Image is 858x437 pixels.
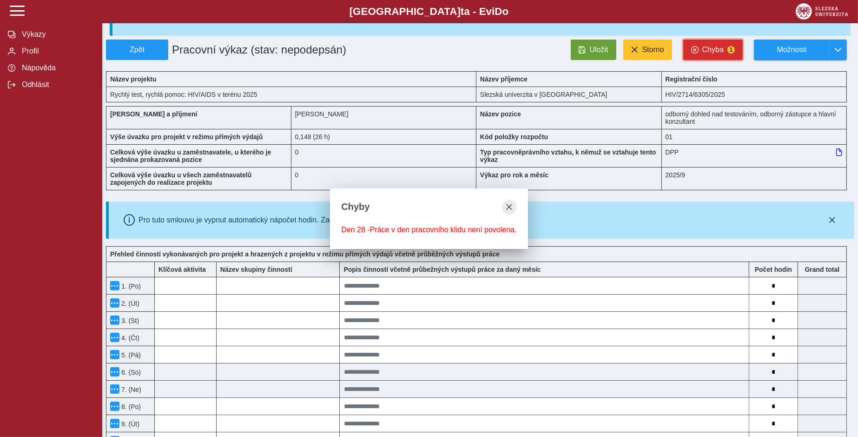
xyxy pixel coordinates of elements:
span: Zpět [110,46,164,54]
button: Menu [110,298,119,308]
div: odborný dohled nad testováním, odborný zástupce a hlavní konzultant [662,106,847,129]
div: 01 [662,129,847,144]
button: Menu [110,333,119,342]
b: Název skupiny činností [220,266,292,273]
b: [GEOGRAPHIC_DATA] a - Evi [28,6,830,18]
span: 1 [727,46,735,54]
div: 0 [291,144,477,167]
button: Chyba1 [683,40,743,60]
div: Pro tuto smlouvu je vypnut automatický nápočet hodin. Zadejte prosím odpracované hodiny ručně. [139,216,462,224]
span: Profil [19,47,94,55]
div: HIV/2714/6305/2025 [662,87,847,102]
div: [PERSON_NAME] [291,106,477,129]
span: Den 28 - [341,226,370,234]
div: Práce v den pracovního klidu není povolena. [341,226,516,234]
span: 9. (Út) [119,420,139,428]
b: Registrační číslo [666,75,718,83]
b: [PERSON_NAME] a příjmení [110,110,197,118]
span: 6. (So) [119,369,141,376]
b: Popis činností včetně průbežných výstupů práce za daný měsíc [343,266,541,273]
b: Výkaz pro rok a měsíc [480,171,548,179]
button: Menu [110,367,119,376]
span: 5. (Pá) [119,351,141,359]
span: Odhlásit [19,81,94,89]
span: Chyby [341,202,370,212]
span: Nápověda [19,64,94,72]
b: Celková výše úvazku u všech zaměstnavatelů zapojených do realizace projektu [110,171,251,186]
img: logo_web_su.png [796,3,848,20]
button: Možnosti [754,40,829,60]
span: t [461,6,464,17]
span: Možnosti [762,46,822,54]
span: 8. (Po) [119,403,141,410]
button: Menu [110,419,119,428]
div: Rychlý test, rychlá pomoc: HIV/AIDS v terénu 2025 [106,87,476,102]
b: Název projektu [110,75,157,83]
span: Storno [642,46,664,54]
b: Výše úvazku pro projekt v režimu přímých výdajů [110,133,263,141]
b: Název pozice [480,110,521,118]
div: Slezská univerzita v [GEOGRAPHIC_DATA] [476,87,662,102]
b: Kód položky rozpočtu [480,133,548,141]
span: Uložit [590,46,608,54]
span: D [495,6,502,17]
b: Klíčová aktivita [158,266,206,273]
span: Výkazy [19,30,94,39]
span: 4. (Čt) [119,334,139,342]
button: Menu [110,350,119,359]
b: Počet hodin [749,266,798,273]
button: Storno [623,40,672,60]
h1: Pracovní výkaz (stav: nepodepsán) [168,40,418,60]
span: 2. (Út) [119,300,139,307]
b: Suma za den přes všechny výkazy [798,266,846,273]
button: Menu [110,316,119,325]
span: o [502,6,509,17]
div: 0,148 (26 h) [291,129,477,144]
b: Název příjemce [480,75,528,83]
div: DPP [662,144,847,167]
div: 0 [291,167,477,190]
button: Menu [110,402,119,411]
div: 2025/9 [662,167,847,190]
button: close [502,200,517,215]
span: Chyba [702,46,724,54]
button: Menu [110,281,119,290]
b: Přehled činností vykonávaných pro projekt a hrazených z projektu v režimu přímých výdajů včetně p... [110,250,500,258]
span: 1. (Po) [119,282,141,290]
b: Celková výše úvazku u zaměstnavatele, u kterého je sjednána prokazovaná pozice [110,148,271,163]
button: Menu [110,384,119,394]
button: Zpět [106,40,168,60]
button: Uložit [571,40,616,60]
span: 7. (Ne) [119,386,141,393]
span: 3. (St) [119,317,139,324]
b: Typ pracovněprávního vztahu, k němuž se vztahuje tento výkaz [480,148,656,163]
